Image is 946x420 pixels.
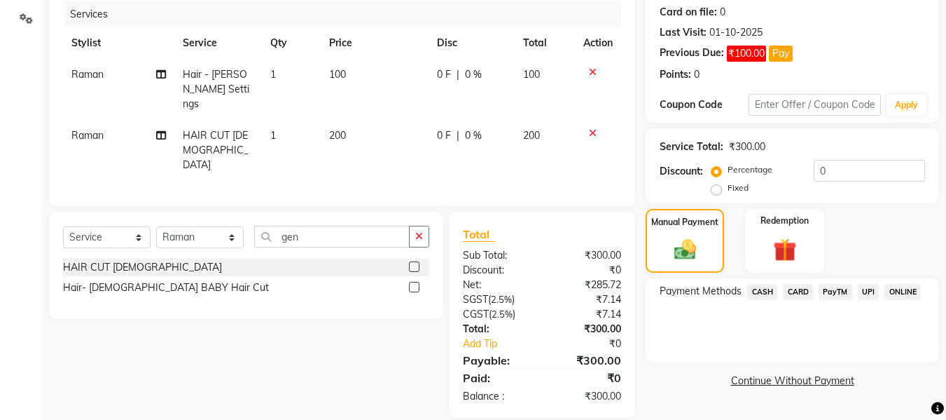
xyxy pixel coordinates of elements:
[729,140,765,154] div: ₹300.00
[667,237,703,262] img: _cash.svg
[465,67,482,82] span: 0 %
[452,263,542,278] div: Discount:
[660,25,707,40] div: Last Visit:
[648,374,936,388] a: Continue Without Payment
[457,128,459,143] span: |
[575,27,621,59] th: Action
[262,27,320,59] th: Qty
[321,27,429,59] th: Price
[63,280,269,295] div: Hair- [DEMOGRAPHIC_DATA] BABY Hair Cut
[465,128,482,143] span: 0 %
[64,1,632,27] div: Services
[747,284,777,300] span: CASH
[760,215,809,227] label: Redemption
[886,95,926,116] button: Apply
[270,129,276,142] span: 1
[491,294,512,305] span: 2.5%
[452,352,542,369] div: Payable:
[463,293,488,306] span: SGST
[437,128,451,143] span: 0 F
[71,68,104,81] span: Raman
[515,27,576,59] th: Total
[492,309,513,320] span: 2.5%
[660,140,723,154] div: Service Total:
[254,226,410,248] input: Search or Scan
[457,67,459,82] span: |
[329,68,346,81] span: 100
[542,352,632,369] div: ₹300.00
[523,129,540,142] span: 200
[660,164,703,179] div: Discount:
[783,284,813,300] span: CARD
[651,216,718,229] label: Manual Payment
[660,46,724,62] div: Previous Due:
[728,182,749,194] label: Fixed
[858,284,879,300] span: UPI
[429,27,515,59] th: Disc
[542,307,632,322] div: ₹7.14
[329,129,346,142] span: 200
[452,278,542,292] div: Net:
[660,284,742,299] span: Payment Methods
[720,5,725,20] div: 0
[174,27,262,59] th: Service
[63,27,174,59] th: Stylist
[452,307,542,322] div: ( )
[452,322,542,337] div: Total:
[766,236,804,264] img: _gift.svg
[709,25,763,40] div: 01-10-2025
[542,322,632,337] div: ₹300.00
[452,389,542,404] div: Balance :
[884,284,921,300] span: ONLINE
[452,337,557,351] a: Add Tip
[542,389,632,404] div: ₹300.00
[660,5,717,20] div: Card on file:
[557,337,632,351] div: ₹0
[452,370,542,386] div: Paid:
[71,129,104,142] span: Raman
[749,94,881,116] input: Enter Offer / Coupon Code
[660,67,691,82] div: Points:
[437,67,451,82] span: 0 F
[542,248,632,263] div: ₹300.00
[769,46,793,62] button: Pay
[694,67,700,82] div: 0
[542,278,632,292] div: ₹285.72
[270,68,276,81] span: 1
[542,292,632,307] div: ₹7.14
[660,97,748,112] div: Coupon Code
[463,227,495,242] span: Total
[463,308,489,320] span: CGST
[542,370,632,386] div: ₹0
[523,68,540,81] span: 100
[452,248,542,263] div: Sub Total:
[183,129,249,171] span: HAIR CUT [DEMOGRAPHIC_DATA]
[183,68,249,110] span: Hair - [PERSON_NAME] Settings
[452,292,542,307] div: ( )
[542,263,632,278] div: ₹0
[819,284,852,300] span: PayTM
[728,163,772,176] label: Percentage
[63,260,222,275] div: HAIR CUT [DEMOGRAPHIC_DATA]
[727,46,766,62] span: ₹100.00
